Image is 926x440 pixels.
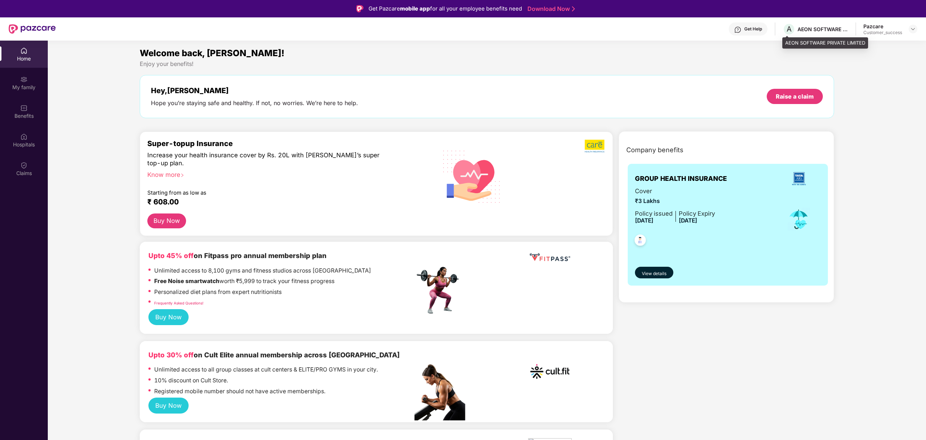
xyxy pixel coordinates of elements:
span: A [787,25,792,33]
b: Upto 45% off [148,252,194,260]
div: AEON SOFTWARE PRIVATE LIMITED [782,37,868,49]
span: ₹3 Lakhs [635,197,715,206]
button: Buy Now [148,398,189,414]
a: Download Now [527,5,573,13]
img: New Pazcare Logo [9,24,56,34]
div: Policy Expiry [679,209,715,218]
div: Pazcare [863,23,902,30]
img: insurerLogo [789,169,809,188]
img: svg+xml;base64,PHN2ZyBpZD0iSG9zcGl0YWxzIiB4bWxucz0iaHR0cDovL3d3dy53My5vcmcvMjAwMC9zdmciIHdpZHRoPS... [20,133,28,140]
a: Frequently Asked Questions! [154,301,203,305]
b: on Cult Elite annual membership across [GEOGRAPHIC_DATA] [148,351,400,359]
div: Enjoy your benefits! [140,60,834,68]
img: svg+xml;base64,PHN2ZyBpZD0iQ2xhaW0iIHhtbG5zPSJodHRwOi8vd3d3LnczLm9yZy8yMDAwL3N2ZyIgd2lkdGg9IjIwIi... [20,162,28,169]
div: Get Help [744,26,762,32]
img: icon [787,207,811,231]
img: fppp.png [528,250,572,264]
p: Registered mobile number should not have active memberships. [154,387,325,396]
img: svg+xml;base64,PHN2ZyB4bWxucz0iaHR0cDovL3d3dy53My5vcmcvMjAwMC9zdmciIHhtbG5zOnhsaW5rPSJodHRwOi8vd3... [437,141,506,211]
img: cult.png [528,350,572,393]
strong: Free Noise smartwatch [154,278,219,285]
span: Cover [635,186,715,196]
span: [DATE] [679,217,697,224]
b: Upto 30% off [148,351,194,359]
img: svg+xml;base64,PHN2ZyBpZD0iSGVscC0zMngzMiIgeG1sbnM9Imh0dHA6Ly93d3cudzMub3JnLzIwMDAvc3ZnIiB3aWR0aD... [734,26,741,33]
span: [DATE] [635,217,653,224]
button: Buy Now [148,309,189,325]
img: Logo [356,5,363,12]
div: ₹ 608.00 [147,198,407,206]
span: right [180,173,184,177]
div: Raise a claim [776,92,814,100]
span: GROUP HEALTH INSURANCE [635,174,727,184]
p: worth ₹5,999 to track your fitness progress [154,277,334,286]
p: Personalized diet plans from expert nutritionists [154,288,282,297]
div: Policy issued [635,209,673,218]
span: Company benefits [626,145,683,155]
img: svg+xml;base64,PHN2ZyBpZD0iQmVuZWZpdHMiIHhtbG5zPSJodHRwOi8vd3d3LnczLm9yZy8yMDAwL3N2ZyIgd2lkdGg9Ij... [20,104,28,112]
strong: mobile app [400,5,430,12]
button: View details [635,267,673,278]
div: Get Pazcare for all your employee benefits need [369,4,522,13]
div: Starting from as low as [147,190,384,195]
img: b5dec4f62d2307b9de63beb79f102df3.png [585,139,605,153]
b: on Fitpass pro annual membership plan [148,252,327,260]
div: Know more [147,171,410,176]
div: Customer_success [863,30,902,36]
p: Unlimited access to 8,100 gyms and fitness studios across [GEOGRAPHIC_DATA] [154,266,371,275]
span: Welcome back, [PERSON_NAME]! [140,48,285,58]
div: Hey, [PERSON_NAME] [151,86,358,95]
div: Increase your health insurance cover by Rs. 20L with [PERSON_NAME]’s super top-up plan. [147,151,383,167]
span: View details [642,270,666,277]
img: svg+xml;base64,PHN2ZyB4bWxucz0iaHR0cDovL3d3dy53My5vcmcvMjAwMC9zdmciIHdpZHRoPSI0OC45NDMiIGhlaWdodD... [631,232,649,250]
div: AEON SOFTWARE PRIVATE LIMITED [797,26,848,33]
img: fpp.png [414,265,465,316]
img: svg+xml;base64,PHN2ZyBpZD0iSG9tZSIgeG1sbnM9Imh0dHA6Ly93d3cudzMub3JnLzIwMDAvc3ZnIiB3aWR0aD0iMjAiIG... [20,47,28,54]
img: pc2.png [414,364,465,420]
button: Buy Now [147,213,186,228]
div: Super-topup Insurance [147,139,414,148]
p: 10% discount on Cult Store. [154,376,228,385]
p: Unlimited access to all group classes at cult centers & ELITE/PRO GYMS in your city. [154,365,378,374]
img: svg+xml;base64,PHN2ZyB3aWR0aD0iMjAiIGhlaWdodD0iMjAiIHZpZXdCb3g9IjAgMCAyMCAyMCIgZmlsbD0ibm9uZSIgeG... [20,76,28,83]
img: svg+xml;base64,PHN2ZyBpZD0iRHJvcGRvd24tMzJ4MzIiIHhtbG5zPSJodHRwOi8vd3d3LnczLm9yZy8yMDAwL3N2ZyIgd2... [910,26,916,32]
div: Hope you’re staying safe and healthy. If not, no worries. We’re here to help. [151,99,358,107]
img: Stroke [572,5,575,13]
